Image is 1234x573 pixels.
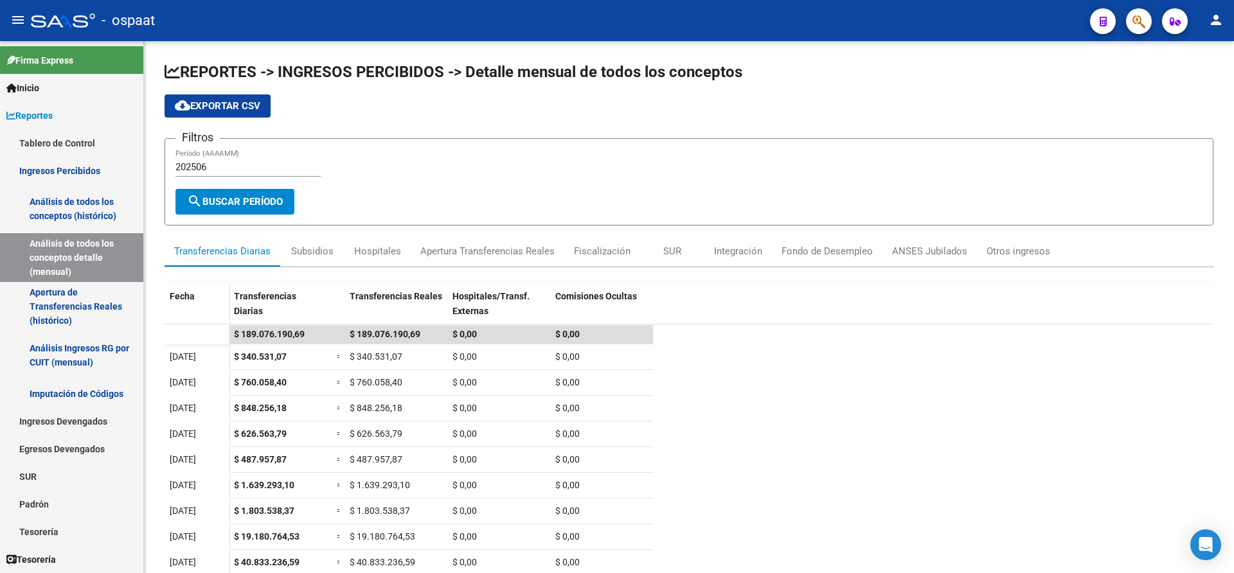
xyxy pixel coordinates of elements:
span: $ 626.563,79 [234,428,287,439]
button: Buscar Período [175,189,294,215]
span: = [337,428,342,439]
span: $ 848.256,18 [234,403,287,413]
span: $ 0,00 [555,351,580,362]
span: $ 487.957,87 [350,454,402,464]
span: [DATE] [170,377,196,387]
span: $ 0,00 [555,377,580,387]
span: $ 0,00 [555,428,580,439]
span: $ 1.639.293,10 [350,480,410,490]
span: $ 340.531,07 [234,351,287,362]
span: [DATE] [170,480,196,490]
span: $ 1.639.293,10 [234,480,294,490]
span: $ 760.058,40 [350,377,402,387]
div: Transferencias Diarias [174,244,271,258]
span: Firma Express [6,53,73,67]
span: = [337,403,342,413]
span: $ 0,00 [452,454,477,464]
span: $ 340.531,07 [350,351,402,362]
span: $ 0,00 [555,557,580,567]
span: $ 0,00 [452,351,477,362]
span: [DATE] [170,454,196,464]
span: $ 0,00 [452,428,477,439]
span: - ospaat [102,6,155,35]
span: [DATE] [170,428,196,439]
span: $ 189.076.190,69 [234,329,305,339]
span: $ 0,00 [452,557,477,567]
span: = [337,351,342,362]
datatable-header-cell: Transferencias Diarias [229,283,332,337]
span: $ 40.833.236,59 [350,557,415,567]
h3: Filtros [175,128,220,146]
div: Integración [714,244,762,258]
span: $ 0,00 [555,531,580,542]
span: Buscar Período [187,196,283,207]
span: $ 19.180.764,53 [350,531,415,542]
div: Fondo de Desempleo [782,244,873,258]
div: Fiscalización [574,244,630,258]
span: [DATE] [170,403,196,413]
datatable-header-cell: Comisiones Ocultas [550,283,653,337]
span: = [337,557,342,567]
div: Hospitales [354,244,401,258]
div: SUR [663,244,681,258]
mat-icon: cloud_download [175,98,190,113]
div: ANSES Jubilados [892,244,967,258]
span: [DATE] [170,531,196,542]
span: $ 0,00 [452,531,477,542]
span: $ 0,00 [452,329,477,339]
span: $ 1.803.538,37 [350,506,410,516]
span: = [337,377,342,387]
span: $ 0,00 [555,454,580,464]
span: Transferencias Diarias [234,291,296,316]
span: Reportes [6,109,53,123]
datatable-header-cell: Transferencias Reales [344,283,447,337]
span: $ 0,00 [555,403,580,413]
span: $ 0,00 [452,506,477,516]
span: = [337,506,342,516]
span: Exportar CSV [175,100,260,112]
span: [DATE] [170,557,196,567]
span: Hospitales/Transf. Externas [452,291,530,316]
span: $ 0,00 [452,377,477,387]
mat-icon: person [1208,12,1224,28]
span: [DATE] [170,506,196,516]
span: Transferencias Reales [350,291,442,301]
span: $ 487.957,87 [234,454,287,464]
div: Subsidios [291,244,334,258]
span: $ 0,00 [555,480,580,490]
span: $ 626.563,79 [350,428,402,439]
span: = [337,480,342,490]
datatable-header-cell: Fecha [165,283,229,337]
mat-icon: menu [10,12,26,28]
span: Fecha [170,291,195,301]
span: $ 760.058,40 [234,377,287,387]
span: = [337,454,342,464]
span: $ 1.803.538,37 [234,506,294,516]
span: $ 19.180.764,53 [234,531,300,542]
span: $ 0,00 [555,506,580,516]
button: Exportar CSV [165,94,271,118]
datatable-header-cell: Hospitales/Transf. Externas [447,283,550,337]
div: Otros ingresos [987,244,1050,258]
div: Apertura Transferencias Reales [420,244,555,258]
span: Inicio [6,81,39,95]
span: REPORTES -> INGRESOS PERCIBIDOS -> Detalle mensual de todos los conceptos [165,63,742,81]
div: Open Intercom Messenger [1190,529,1221,560]
mat-icon: search [187,193,202,209]
span: [DATE] [170,351,196,362]
span: $ 0,00 [452,480,477,490]
span: = [337,531,342,542]
span: $ 848.256,18 [350,403,402,413]
span: Comisiones Ocultas [555,291,637,301]
span: Tesorería [6,552,56,567]
span: $ 0,00 [555,329,580,339]
span: $ 40.833.236,59 [234,557,300,567]
span: $ 189.076.190,69 [350,329,420,339]
span: $ 0,00 [452,403,477,413]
